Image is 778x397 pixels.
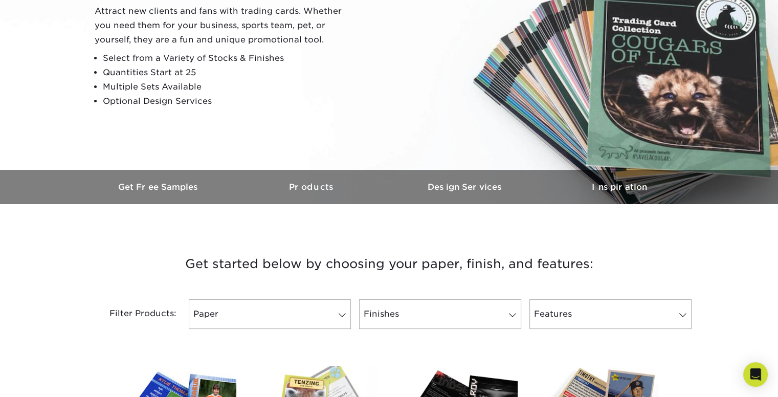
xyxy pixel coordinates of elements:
iframe: Google Customer Reviews [3,366,87,393]
h3: Get started below by choosing your paper, finish, and features: [90,241,688,287]
a: Paper [189,299,351,329]
li: Select from a Variety of Stocks & Finishes [103,51,350,65]
li: Multiple Sets Available [103,80,350,94]
a: Inspiration [543,170,696,204]
div: Filter Products: [82,299,185,329]
li: Quantities Start at 25 [103,65,350,80]
li: Optional Design Services [103,94,350,108]
div: Open Intercom Messenger [743,362,768,387]
h3: Products [236,182,389,192]
a: Design Services [389,170,543,204]
h3: Inspiration [543,182,696,192]
p: Attract new clients and fans with trading cards. Whether you need them for your business, sports ... [95,4,350,47]
h3: Design Services [389,182,543,192]
a: Products [236,170,389,204]
h3: Get Free Samples [82,182,236,192]
a: Finishes [359,299,521,329]
a: Get Free Samples [82,170,236,204]
a: Features [529,299,692,329]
